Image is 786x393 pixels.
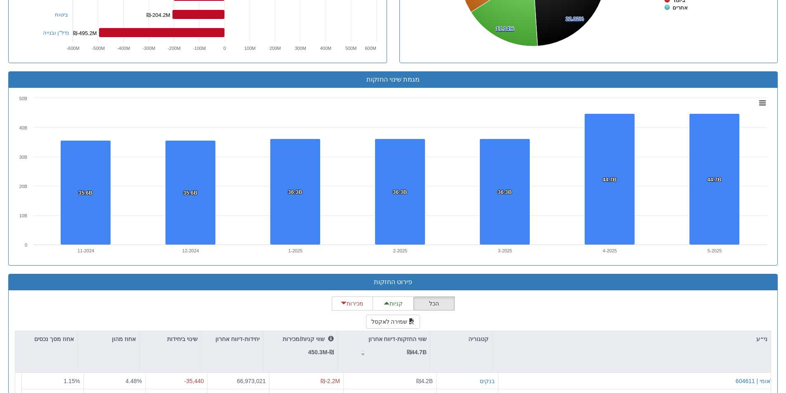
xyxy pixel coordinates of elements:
[603,248,617,253] text: 4-2025
[368,334,427,344] p: שווי החזקות-דיווח אחרון
[295,46,306,51] text: 300M
[498,248,512,253] text: 3-2025
[393,248,407,253] text: 2-2025
[407,349,427,355] strong: ₪44.7B
[373,297,414,311] button: קניות
[413,297,455,311] button: הכל
[288,248,302,253] text: 1-2025
[117,46,130,51] text: -400M
[283,334,334,344] p: שווי קניות/מכירות
[15,278,771,286] h3: פירוט החזקות
[146,12,170,18] tspan: ₪-204.2M
[19,184,27,189] text: 20B
[55,12,68,18] a: ביטוח
[736,377,774,385] button: לאומי | 604611
[19,125,27,130] text: 40B
[15,76,771,83] h3: מגמת שינוי החזקות
[498,189,512,195] tspan: 36.3B
[308,349,334,355] strong: ₪-450.3M
[332,297,373,311] button: מכירות
[87,377,142,385] div: 4.48 %
[365,46,376,51] text: 600M
[182,248,199,253] text: 12-2024
[25,377,80,385] div: 1.15%
[142,46,155,51] text: -300M
[215,334,260,344] p: יחידות-דיווח אחרון
[321,378,340,384] span: ₪-2.2M
[602,176,617,183] tspan: 44.7B
[707,176,722,183] tspan: 44.7B
[430,331,492,347] div: קטגוריה
[149,377,204,385] div: -35,440
[78,248,94,253] text: 11-2024
[496,26,515,32] tspan: 17.04%
[66,46,79,51] text: -600M
[19,213,27,218] text: 10B
[223,46,226,51] text: 0
[19,96,27,101] text: 50B
[492,331,771,347] div: ני״ע
[708,248,722,253] text: 5-2025
[168,46,180,51] text: -200M
[78,190,93,196] tspan: 35.6B
[211,377,266,385] div: 66,973,021
[244,46,255,51] text: 100M
[566,16,584,22] tspan: 22.02%
[480,377,495,385] button: בנקים
[193,46,205,51] text: -100M
[183,190,198,196] tspan: 35.6B
[393,189,407,195] tspan: 36.3B
[673,5,688,11] tspan: אחרים
[269,46,281,51] text: 200M
[112,334,136,344] p: אחוז מהון
[416,378,433,384] span: ₪4.2B
[366,315,420,329] button: שמירה לאקסל
[15,331,77,347] div: אחוז מסך נכסים
[167,334,198,344] p: שינוי ביחידות
[19,155,27,160] text: 30B
[73,30,97,36] tspan: ₪-495.2M
[288,189,302,195] tspan: 36.3B
[92,46,104,51] text: -500M
[43,30,69,36] a: נדל"ן ובנייה
[25,242,27,247] text: 0
[345,46,356,51] text: 500M
[320,46,331,51] text: 400M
